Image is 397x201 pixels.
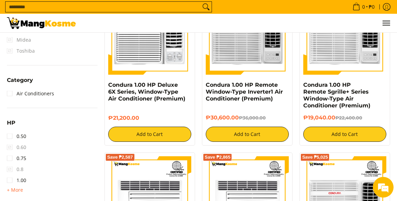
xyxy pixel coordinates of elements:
nav: Main Menu [83,14,390,32]
span: Save ₱2,587 [107,155,133,159]
span: 0.60 [7,142,26,153]
a: 0.75 [7,153,26,164]
h6: ₱19,040.00 [303,114,386,121]
span: HP [7,120,16,126]
button: Add to Cart [303,127,386,142]
a: 0.50 [7,131,26,142]
del: ₱36,000.00 [239,115,266,120]
span: Toshiba [7,45,35,56]
summary: Open [7,186,23,194]
button: Search [201,2,212,12]
span: + More [7,187,23,193]
del: ₱22,400.00 [335,115,362,120]
span: Category [7,77,33,83]
img: Bodega Sale Aircon l Mang Kosme: Home Appliances Warehouse Sale [7,17,76,29]
span: 0.8 [7,164,23,175]
span: • [350,3,377,11]
a: 1.00 [7,175,26,186]
span: 0 [361,4,366,9]
h6: ₱21,200.00 [108,115,191,121]
summary: Open [7,77,33,88]
span: Midea [7,34,31,45]
span: ₱0 [368,4,376,9]
a: Condura 1.00 HP Remote Window-Type Inverter1 Air Conditioner (Premium) [206,82,283,102]
button: Add to Cart [206,127,289,142]
a: Condura 1.00 HP Deluxe 6X Series, Window-Type Air Conditioner (Premium) [108,82,185,102]
ul: Customer Navigation [83,14,390,32]
a: Condura 1.00 HP Remote Sgrille+ Series Window-Type Air Conditioner (Premium) [303,82,370,109]
button: Add to Cart [108,127,191,142]
a: Air Conditioners [7,88,54,99]
summary: Open [7,120,16,131]
h6: ₱30,600.00 [206,114,289,121]
button: Menu [382,14,390,32]
span: Save ₱5,025 [302,155,328,159]
span: Save ₱2,865 [205,155,231,159]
